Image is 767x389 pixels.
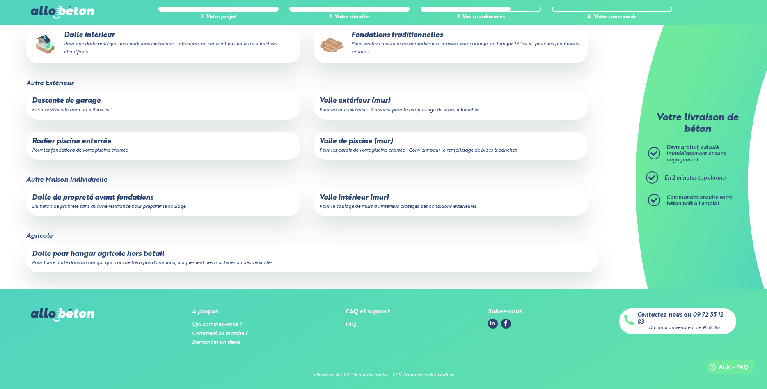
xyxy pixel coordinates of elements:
[32,260,273,265] small: Pour toute dalle dans un hangar qui n'accueillera pas d'animaux, uniquement des machines ou des v...
[26,80,73,87] legend: Autre Extérieur
[192,331,248,336] a: Comment ça marche ?
[488,308,522,315] div: Suivez-nous
[319,148,517,153] small: Pour les parois de votre piscine creusée - Convient pour le remplissage de blocs à bancher.
[192,340,240,345] a: Demander un devis
[319,31,582,56] p: Fondations traditionnelles
[32,250,592,267] p: Dalle pour hangar agricole hors bétail
[319,108,479,113] small: Pour un mur extérieur - Convient pour le remplissage de blocs à bancher.
[389,373,391,377] span: -
[666,145,726,162] span: Devis gratuit, calculé immédiatement et sans engagement
[351,41,579,55] small: Vous voulez construire ou agrandir votre maison, votre garage, un hangar ? C'est ici pour des fon...
[650,113,744,135] p: Votre livraison de béton
[552,14,672,21] div: 4. Votre commande
[637,312,731,325] a: Contactez-nous au 09 72 55 12 83
[32,138,295,154] p: Radier piscine enterrée
[319,138,582,154] p: Voile de piscine (mur)
[32,148,128,153] small: Pour les fondations de votre piscine creusée.
[421,14,541,21] div: 3. Vos coordonnées
[346,308,390,315] div: FAQ et support
[32,108,111,113] small: Et votre véhicule aura un bel accès !
[32,97,295,113] p: Descente de garage
[158,14,279,21] div: 1. Votre projet
[401,373,403,378] div: -
[403,373,454,377] a: Paramètres des cookies
[31,308,94,322] img: allobéton
[319,31,346,58] img: final_use.values.traditional_fundations
[289,14,410,21] div: 2. Votre chantier
[666,195,732,207] span: Commandez ensuite votre béton prêt à l'emploi
[31,6,94,19] img: allobéton
[350,373,352,378] div: -
[346,322,356,327] a: FAQ
[392,373,401,377] a: CGV
[314,373,350,378] div: allobéton @ 2021
[64,41,277,55] small: Pour une dalle protégée des conditions extérieures - attention, ne convient pas pour les plancher...
[664,175,726,181] span: En 2 minutes top chrono
[26,232,53,240] legend: Agricole
[319,97,582,113] p: Voile extérieur (mur)
[192,322,242,327] a: Qui sommes-nous ?
[192,308,248,315] div: A propos
[352,373,388,377] a: Mentions légales
[32,31,58,58] img: final_use.values.inside_slab
[319,194,582,210] p: Voile intérieur (mur)
[32,194,295,210] p: Dalle de propreté avant fondations
[32,31,295,56] p: Dalle intérieur
[319,204,477,209] small: Pour le coulage de murs à l'intérieur, protégés des conditions extérieures.
[26,176,107,184] legend: Autre Maison Individuelle
[649,325,720,331] div: Du lundi au vendredi de 9h à 18h
[694,357,758,380] iframe: Help widget launcher
[32,204,186,209] small: Du béton de propreté sans aucune résistance pour préparer le coulage.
